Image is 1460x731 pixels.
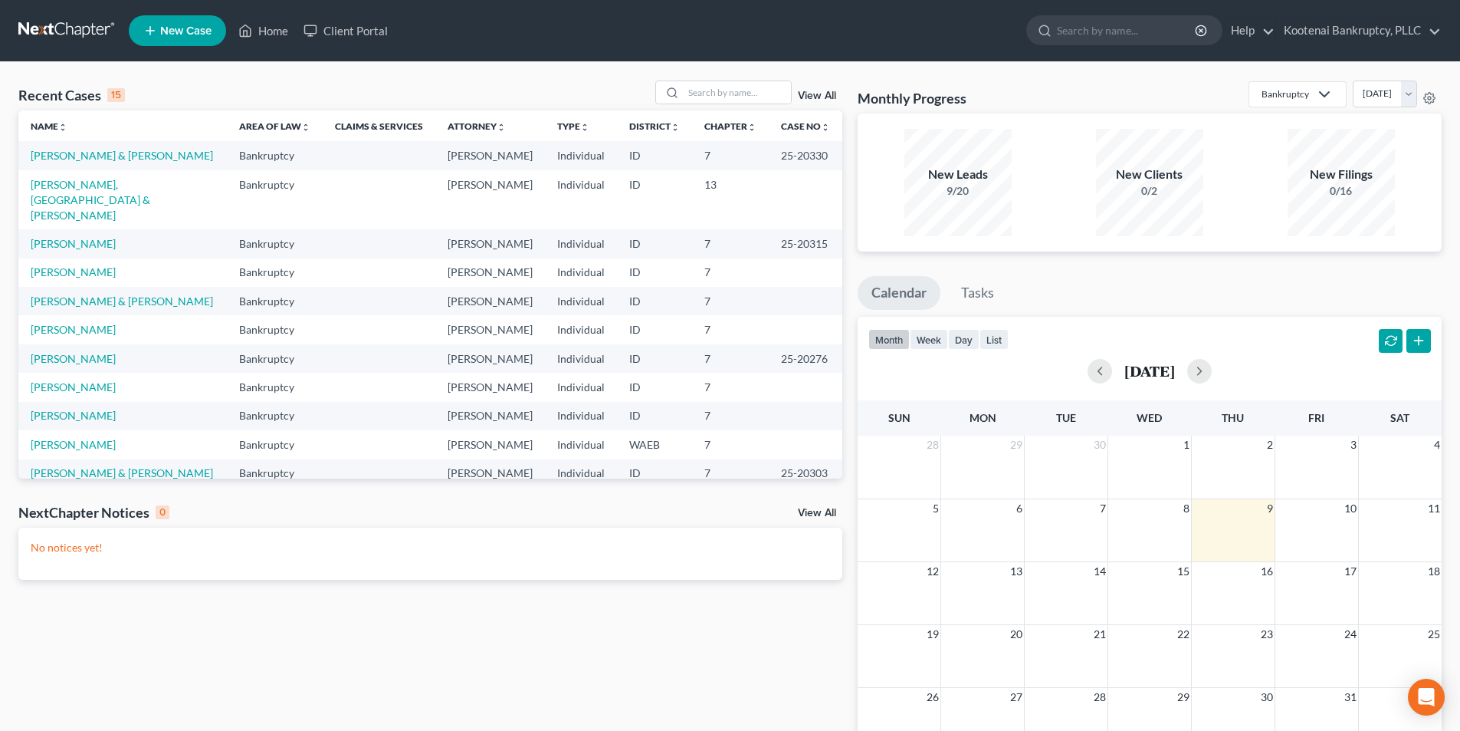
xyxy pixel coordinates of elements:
[1009,688,1024,706] span: 27
[301,123,310,132] i: unfold_more
[1009,625,1024,644] span: 20
[435,258,545,287] td: [PERSON_NAME]
[947,276,1008,310] a: Tasks
[227,459,323,488] td: Bankruptcy
[1009,436,1024,454] span: 29
[1426,499,1442,518] span: 11
[1259,562,1275,581] span: 16
[435,315,545,344] td: [PERSON_NAME]
[692,141,769,170] td: 7
[545,170,617,229] td: Individual
[948,329,979,350] button: day
[227,402,323,430] td: Bankruptcy
[1343,499,1358,518] span: 10
[1098,499,1107,518] span: 7
[31,352,116,365] a: [PERSON_NAME]
[910,329,948,350] button: week
[1308,411,1324,424] span: Fri
[925,688,940,706] span: 26
[1092,562,1107,581] span: 14
[435,430,545,459] td: [PERSON_NAME]
[227,344,323,373] td: Bankruptcy
[1056,411,1076,424] span: Tue
[671,123,680,132] i: unfold_more
[769,141,842,170] td: 25-20330
[31,178,150,222] a: [PERSON_NAME], [GEOGRAPHIC_DATA] & [PERSON_NAME]
[545,287,617,315] td: Individual
[435,459,545,488] td: [PERSON_NAME]
[868,329,910,350] button: month
[617,315,692,344] td: ID
[18,86,125,104] div: Recent Cases
[617,430,692,459] td: WAEB
[617,170,692,229] td: ID
[1432,436,1442,454] span: 4
[692,229,769,258] td: 7
[545,373,617,401] td: Individual
[1259,688,1275,706] span: 30
[617,373,692,401] td: ID
[931,499,940,518] span: 5
[227,258,323,287] td: Bankruptcy
[704,120,756,132] a: Chapterunfold_more
[227,229,323,258] td: Bankruptcy
[904,166,1012,183] div: New Leads
[31,237,116,250] a: [PERSON_NAME]
[227,373,323,401] td: Bankruptcy
[769,229,842,258] td: 25-20315
[227,430,323,459] td: Bankruptcy
[798,91,836,101] a: View All
[1265,436,1275,454] span: 2
[1222,411,1244,424] span: Thu
[617,402,692,430] td: ID
[545,402,617,430] td: Individual
[239,120,310,132] a: Area of Lawunfold_more
[692,459,769,488] td: 7
[545,258,617,287] td: Individual
[1092,625,1107,644] span: 21
[1390,411,1409,424] span: Sat
[545,459,617,488] td: Individual
[1262,87,1309,100] div: Bankruptcy
[231,17,296,44] a: Home
[1288,183,1395,199] div: 0/16
[1343,562,1358,581] span: 17
[1182,436,1191,454] span: 1
[107,88,125,102] div: 15
[769,459,842,488] td: 25-20303
[1349,436,1358,454] span: 3
[617,344,692,373] td: ID
[888,411,910,424] span: Sun
[858,89,966,107] h3: Monthly Progress
[31,149,213,162] a: [PERSON_NAME] & [PERSON_NAME]
[296,17,395,44] a: Client Portal
[617,258,692,287] td: ID
[692,170,769,229] td: 13
[448,120,506,132] a: Attorneyunfold_more
[692,315,769,344] td: 7
[1009,562,1024,581] span: 13
[580,123,589,132] i: unfold_more
[1137,411,1162,424] span: Wed
[227,141,323,170] td: Bankruptcy
[617,459,692,488] td: ID
[1096,166,1203,183] div: New Clients
[31,120,67,132] a: Nameunfold_more
[435,229,545,258] td: [PERSON_NAME]
[798,508,836,519] a: View All
[821,123,830,132] i: unfold_more
[18,503,169,522] div: NextChapter Notices
[1343,688,1358,706] span: 31
[1124,363,1175,379] h2: [DATE]
[617,141,692,170] td: ID
[31,438,116,451] a: [PERSON_NAME]
[769,344,842,373] td: 25-20276
[1096,183,1203,199] div: 0/2
[435,402,545,430] td: [PERSON_NAME]
[545,430,617,459] td: Individual
[497,123,506,132] i: unfold_more
[747,123,756,132] i: unfold_more
[435,170,545,229] td: [PERSON_NAME]
[435,287,545,315] td: [PERSON_NAME]
[31,323,116,336] a: [PERSON_NAME]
